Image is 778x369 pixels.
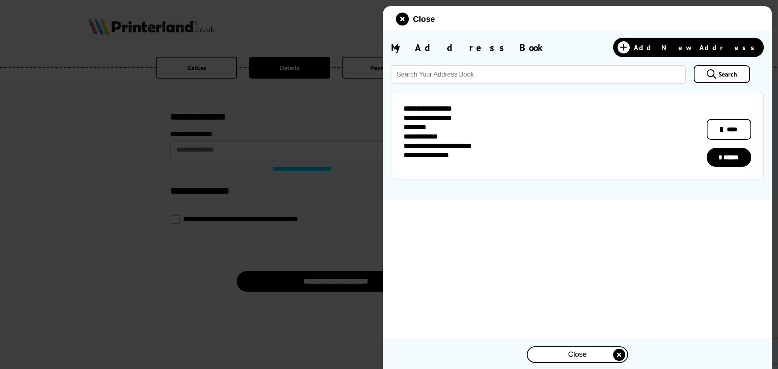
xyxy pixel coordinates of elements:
button: close modal [527,346,628,363]
span: Close [568,350,587,359]
input: Search Your Address Book [391,65,686,84]
span: Search [718,70,737,78]
span: Add New Address [634,43,759,52]
a: Search [694,65,750,83]
span: My Address Book [391,41,548,54]
span: Close [413,15,435,24]
button: close modal [396,13,435,26]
